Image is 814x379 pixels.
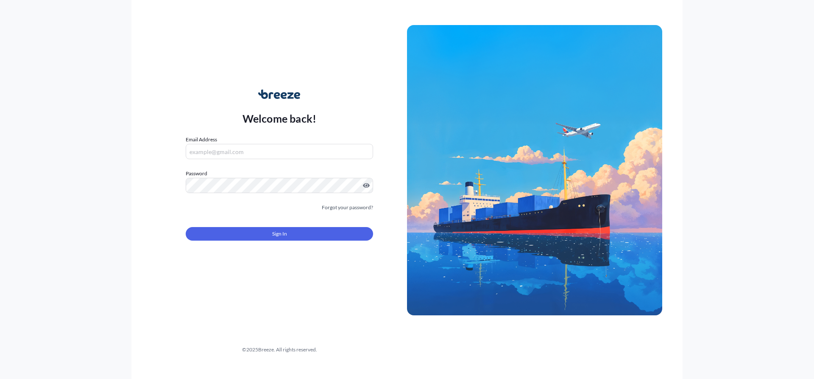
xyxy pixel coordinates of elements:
[186,135,217,144] label: Email Address
[407,25,662,315] img: Ship illustration
[363,182,370,189] button: Show password
[186,227,373,241] button: Sign In
[243,112,317,125] p: Welcome back!
[186,144,373,159] input: example@gmail.com
[186,169,373,178] label: Password
[322,203,373,212] a: Forgot your password?
[152,345,407,354] div: © 2025 Breeze. All rights reserved.
[272,230,287,238] span: Sign In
